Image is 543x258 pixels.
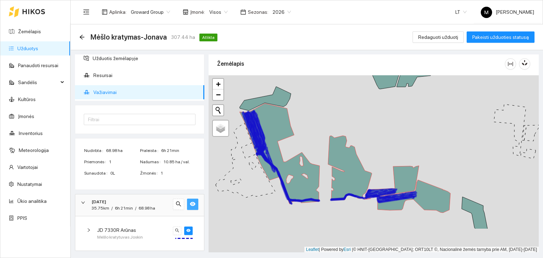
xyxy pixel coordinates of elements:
span: Našumas [140,159,163,165]
span: 68.98 ha [139,206,155,211]
span: Mėšlo kratymas-Jonava [90,31,167,43]
span: 68.98 ha [106,147,139,154]
span: Priemonės [84,159,109,165]
a: Ūkio analitika [17,198,47,204]
div: Žemėlapis [217,54,505,74]
a: Redaguoti užduotį [413,34,464,40]
div: Atgal [79,34,85,40]
span: Žmonės [140,170,160,177]
span: right [81,200,85,205]
strong: [DATE] [92,199,106,204]
button: column-width [505,58,516,70]
span: arrow-left [79,34,85,40]
span: Praleista [140,147,161,154]
span: Aplinka : [109,8,127,16]
a: Panaudoti resursai [18,63,58,68]
a: Kultūros [18,96,36,102]
a: Inventorius [19,130,43,136]
a: Esri [344,247,351,252]
span: 6h 21min [161,147,195,154]
span: search [176,201,181,208]
span: Sandėlis [18,75,58,89]
span: 1 [109,159,139,165]
div: | Powered by © HNIT-[GEOGRAPHIC_DATA]; ORT10LT ©, Nacionalinė žemės tarnyba prie AM, [DATE]-[DATE] [304,247,539,253]
span: 10.85 ha / val. [163,159,195,165]
span: Redaguoti užduotį [418,33,458,41]
span: 1 [160,170,195,177]
button: Pakeisti užduoties statusą [467,31,535,43]
div: JD 7330R ArūnasMėšlo kratytuvas Joskinsearcheye [81,222,198,245]
span: [PERSON_NAME] [481,9,534,15]
a: Žemėlapis [18,29,41,34]
span: 307.44 ha [171,33,195,41]
span: shop [183,9,188,15]
span: + [216,80,221,88]
span: calendar [240,9,246,15]
span: Sezonas : [248,8,268,16]
span: / [135,206,136,211]
span: LT [455,7,467,17]
span: 0L [110,170,139,177]
span: Mėšlo kratytuvas Joskin [97,234,143,241]
a: Įmonės [18,113,34,119]
span: column-width [505,61,516,67]
a: Meteorologija [19,147,49,153]
a: Vartotojai [17,164,38,170]
span: 2026 [273,7,291,17]
button: Initiate a new search [213,105,223,116]
span: Užduotis žemėlapyje [93,51,199,65]
span: search [175,228,179,233]
button: menu-fold [79,5,93,19]
span: layout [102,9,107,15]
button: search [173,227,181,235]
span: Įmonė : [190,8,205,16]
a: Nustatymai [17,181,42,187]
span: Visos [209,7,228,17]
span: right [87,228,91,232]
span: Resursai [93,68,199,82]
span: JD 7330R Arūnas [97,226,136,234]
a: Zoom in [213,79,223,89]
span: 35.75km [92,206,109,211]
span: Atlikta [199,34,217,41]
span: eye [190,201,195,208]
span: menu-fold [83,9,89,15]
button: eye [187,199,198,210]
div: [DATE]35.75km/6h 21min/68.98 hasearcheye [75,194,204,216]
span: Važiavimai [93,85,199,99]
button: eye [184,227,193,235]
a: PPIS [17,215,27,221]
span: Sunaudota [84,170,110,177]
button: Redaguoti užduotį [413,31,464,43]
span: | [352,247,353,252]
span: / [111,206,113,211]
a: Leaflet [306,247,319,252]
a: Zoom out [213,89,223,100]
button: search [173,199,184,210]
a: Užduotys [17,46,38,51]
a: Layers [213,121,228,136]
span: Nudirbta [84,147,106,154]
span: Pakeisti užduoties statusą [472,33,529,41]
span: Groward Group [131,7,170,17]
span: eye [186,228,191,233]
span: 6h 21min [115,206,133,211]
span: − [216,90,221,99]
span: M [484,7,489,18]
